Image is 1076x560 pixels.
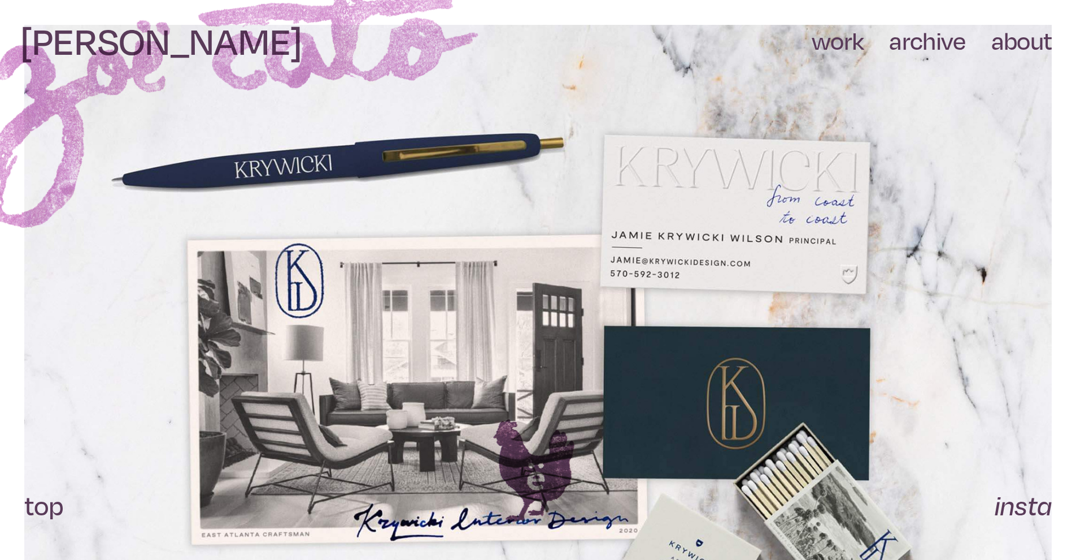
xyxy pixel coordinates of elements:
a: archive [889,26,965,58]
a: top [24,489,64,524]
a: [PERSON_NAME] [20,18,302,67]
a: work [812,26,864,58]
a: about [991,26,1052,58]
a: insta [994,489,1052,524]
